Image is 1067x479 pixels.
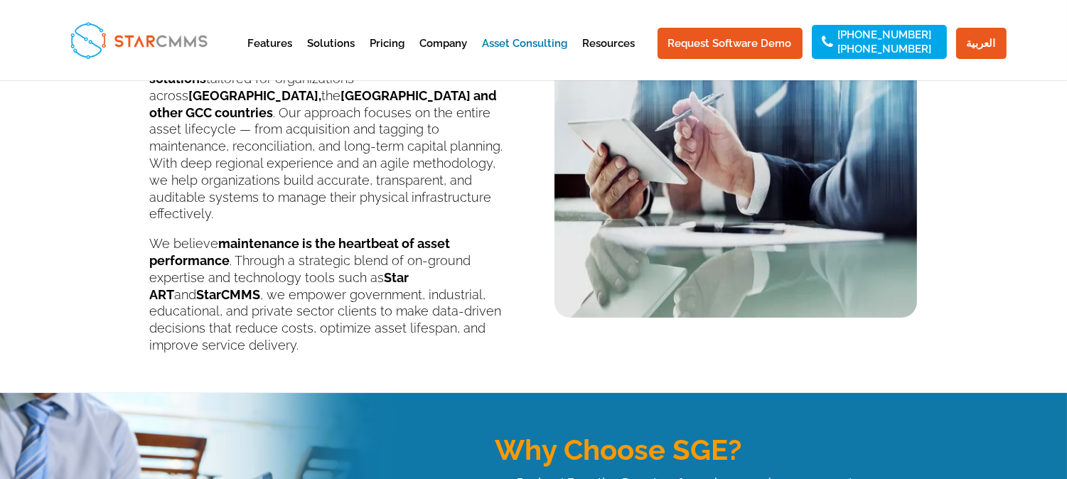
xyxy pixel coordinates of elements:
[189,88,322,103] b: [GEOGRAPHIC_DATA],
[583,38,636,73] a: Resources
[370,38,405,73] a: Pricing
[996,411,1067,479] iframe: Chat Widget
[420,38,468,73] a: Company
[150,235,513,354] p: We believe . Through a strategic blend of on-ground expertise and technology tools such as and , ...
[658,28,803,59] a: Request Software Demo
[956,28,1007,59] a: العربية
[150,88,498,120] b: [GEOGRAPHIC_DATA] and other GCC countries
[308,38,355,73] a: Solutions
[64,16,213,65] img: StarCMMS
[197,287,261,302] b: StarCMMS
[248,38,293,73] a: Features
[838,30,932,40] a: [PHONE_NUMBER]
[150,236,451,268] b: maintenance is the heartbeat of asset performance
[483,38,568,73] a: Asset Consulting
[495,436,917,471] h3: Why Choose SGE?
[150,270,409,302] b: Star ART
[838,44,932,54] a: [PHONE_NUMBER]
[150,53,513,235] p: At , we deliver specialized tailored for organizations across the . Our approach focuses on the e...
